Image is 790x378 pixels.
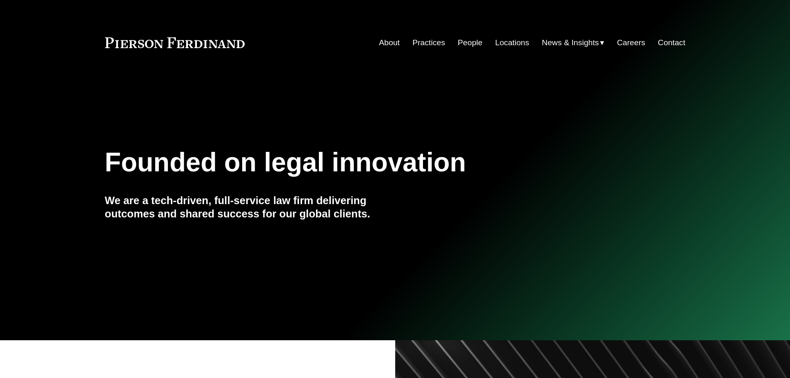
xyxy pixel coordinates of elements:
a: People [458,35,483,51]
a: Contact [658,35,685,51]
a: Careers [617,35,645,51]
h4: We are a tech-driven, full-service law firm delivering outcomes and shared success for our global... [105,194,395,221]
span: News & Insights [542,36,599,50]
a: Practices [412,35,445,51]
a: About [379,35,400,51]
a: Locations [495,35,529,51]
h1: Founded on legal innovation [105,147,589,178]
a: folder dropdown [542,35,605,51]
